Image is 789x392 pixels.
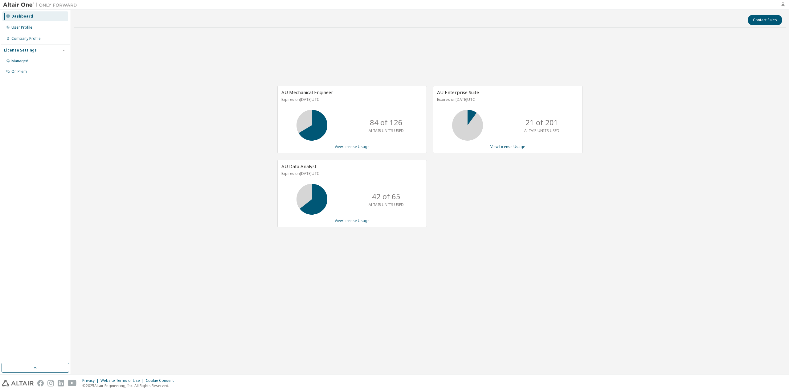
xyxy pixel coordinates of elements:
img: youtube.svg [68,380,77,386]
img: facebook.svg [37,380,44,386]
img: altair_logo.svg [2,380,34,386]
div: License Settings [4,48,37,53]
p: Expires on [DATE] UTC [437,97,577,102]
p: © 2025 Altair Engineering, Inc. All Rights Reserved. [82,383,178,388]
p: Expires on [DATE] UTC [281,171,421,176]
div: Company Profile [11,36,41,41]
span: AU Enterprise Suite [437,89,479,95]
img: linkedin.svg [58,380,64,386]
span: AU Data Analyst [281,163,317,169]
a: View License Usage [335,144,370,149]
p: ALTAIR UNITS USED [369,128,404,133]
a: View License Usage [335,218,370,223]
img: instagram.svg [47,380,54,386]
div: Cookie Consent [146,378,178,383]
img: Altair One [3,2,80,8]
p: 21 of 201 [525,117,558,128]
div: Website Terms of Use [100,378,146,383]
div: Managed [11,59,28,64]
p: ALTAIR UNITS USED [369,202,404,207]
a: View License Usage [490,144,525,149]
button: Contact Sales [748,15,782,25]
div: Dashboard [11,14,33,19]
p: ALTAIR UNITS USED [524,128,559,133]
p: 84 of 126 [370,117,403,128]
p: 42 of 65 [372,191,400,202]
div: Privacy [82,378,100,383]
div: User Profile [11,25,32,30]
span: AU Mechanical Engineer [281,89,333,95]
p: Expires on [DATE] UTC [281,97,421,102]
div: On Prem [11,69,27,74]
